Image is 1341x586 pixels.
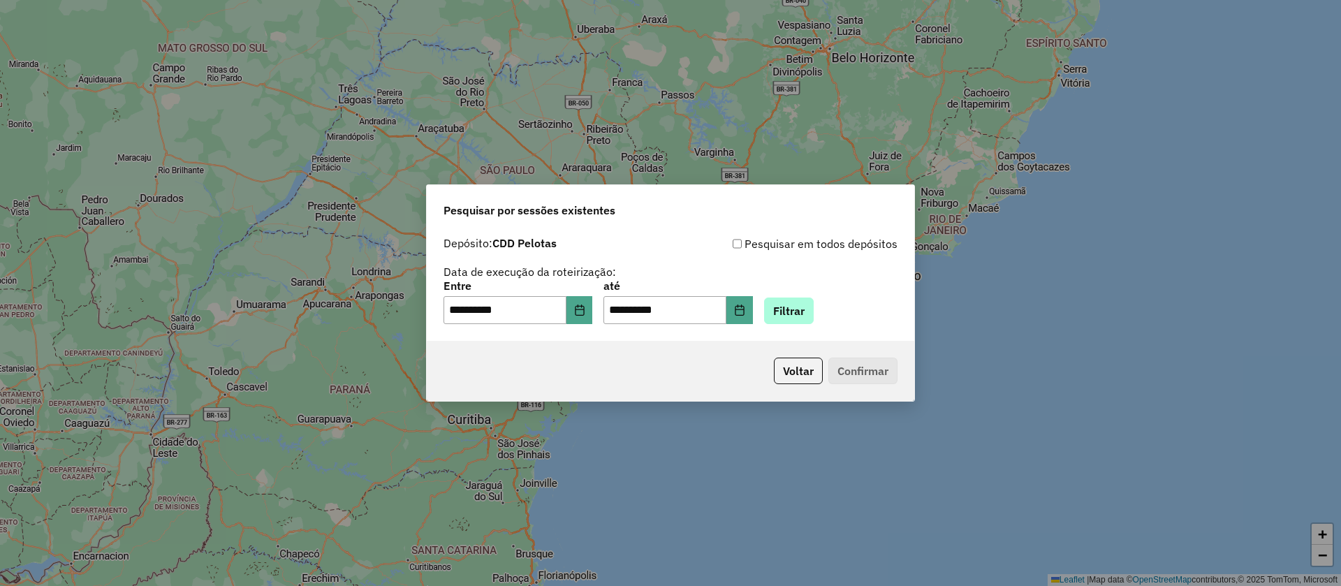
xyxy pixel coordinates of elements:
[444,263,616,280] label: Data de execução da roteirização:
[726,296,753,324] button: Choose Date
[764,298,814,324] button: Filtrar
[444,235,557,251] label: Depósito:
[774,358,823,384] button: Voltar
[566,296,593,324] button: Choose Date
[492,236,557,250] strong: CDD Pelotas
[603,277,752,294] label: até
[444,277,592,294] label: Entre
[444,202,615,219] span: Pesquisar por sessões existentes
[670,235,897,252] div: Pesquisar em todos depósitos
